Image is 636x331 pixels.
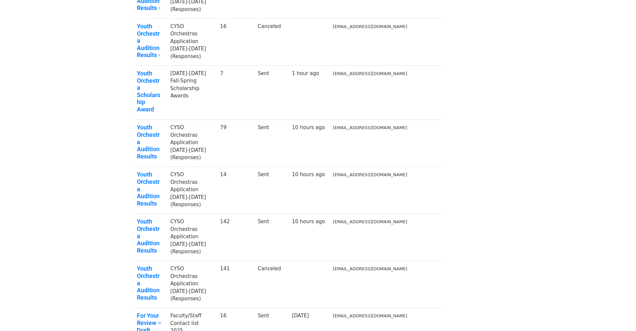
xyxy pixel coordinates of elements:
[333,172,407,177] small: [EMAIL_ADDRESS][DOMAIN_NAME]
[166,120,216,167] td: CYSO Orchestras Application [DATE]-[DATE] (Responses)
[254,261,288,308] td: Canceled
[333,125,407,130] small: [EMAIL_ADDRESS][DOMAIN_NAME]
[292,219,325,225] a: 10 hours ago
[216,261,254,308] td: 141
[603,299,636,331] iframe: Chat Widget
[137,70,163,113] a: Youth Orchestra Scholarship Award
[254,18,288,65] td: Canceled
[216,120,254,167] td: 79
[292,172,325,178] a: 10 hours ago
[137,171,163,207] a: Youth Orchestra Audition Results
[137,218,163,254] a: Youth Orchestra Audition Results
[166,261,216,308] td: CYSO Orchestras Application [DATE]-[DATE] (Responses)
[333,71,407,76] small: [EMAIL_ADDRESS][DOMAIN_NAME]
[216,214,254,261] td: 142
[333,219,407,224] small: [EMAIL_ADDRESS][DOMAIN_NAME]
[254,120,288,167] td: Sent
[166,65,216,120] td: [DATE]-[DATE] Fall-Spring Scholarship Awards
[292,124,325,130] a: 10 hours ago
[254,65,288,120] td: Sent
[137,124,163,160] a: Youth Orchestra Audition Results
[216,167,254,214] td: 14
[292,70,319,76] a: 1 hour ago
[166,214,216,261] td: CYSO Orchestras Application [DATE]-[DATE] (Responses)
[333,313,407,318] small: [EMAIL_ADDRESS][DOMAIN_NAME]
[166,18,216,65] td: CYSO Orchestras Application [DATE]-[DATE] (Responses)
[216,65,254,120] td: 7
[254,214,288,261] td: Sent
[216,18,254,65] td: 16
[137,23,163,59] a: Youth Orchestra Audition Results -
[333,266,407,271] small: [EMAIL_ADDRESS][DOMAIN_NAME]
[333,24,407,29] small: [EMAIL_ADDRESS][DOMAIN_NAME]
[254,167,288,214] td: Sent
[166,167,216,214] td: CYSO Orchestras Application [DATE]-[DATE] (Responses)
[292,313,309,319] a: [DATE]
[137,265,163,301] a: Youth Orchestra Audition Results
